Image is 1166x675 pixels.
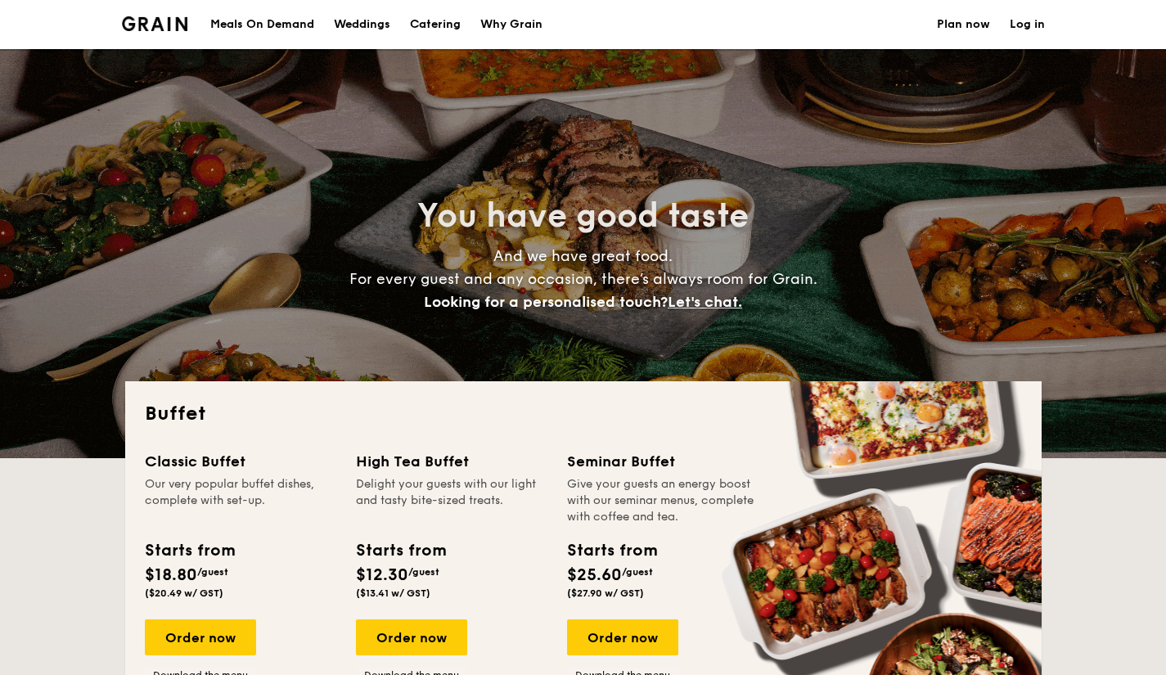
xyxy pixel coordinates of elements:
span: ($20.49 w/ GST) [145,587,223,599]
div: Order now [145,619,256,655]
div: Starts from [145,538,234,563]
div: High Tea Buffet [356,450,547,473]
a: Logotype [122,16,188,31]
div: Give your guests an energy boost with our seminar menus, complete with coffee and tea. [567,476,759,525]
span: $18.80 [145,565,197,585]
div: Classic Buffet [145,450,336,473]
span: ($13.41 w/ GST) [356,587,430,599]
span: Looking for a personalised touch? [424,293,668,311]
div: Delight your guests with our light and tasty bite-sized treats. [356,476,547,525]
span: /guest [197,566,228,578]
div: Our very popular buffet dishes, complete with set-up. [145,476,336,525]
img: Grain [122,16,188,31]
span: And we have great food. For every guest and any occasion, there’s always room for Grain. [349,247,817,311]
span: You have good taste [417,196,749,236]
span: $25.60 [567,565,622,585]
div: Seminar Buffet [567,450,759,473]
div: Order now [567,619,678,655]
h2: Buffet [145,401,1022,427]
span: ($27.90 w/ GST) [567,587,644,599]
div: Starts from [356,538,445,563]
span: $12.30 [356,565,408,585]
span: /guest [622,566,653,578]
span: Let's chat. [668,293,742,311]
span: /guest [408,566,439,578]
div: Order now [356,619,467,655]
div: Starts from [567,538,656,563]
